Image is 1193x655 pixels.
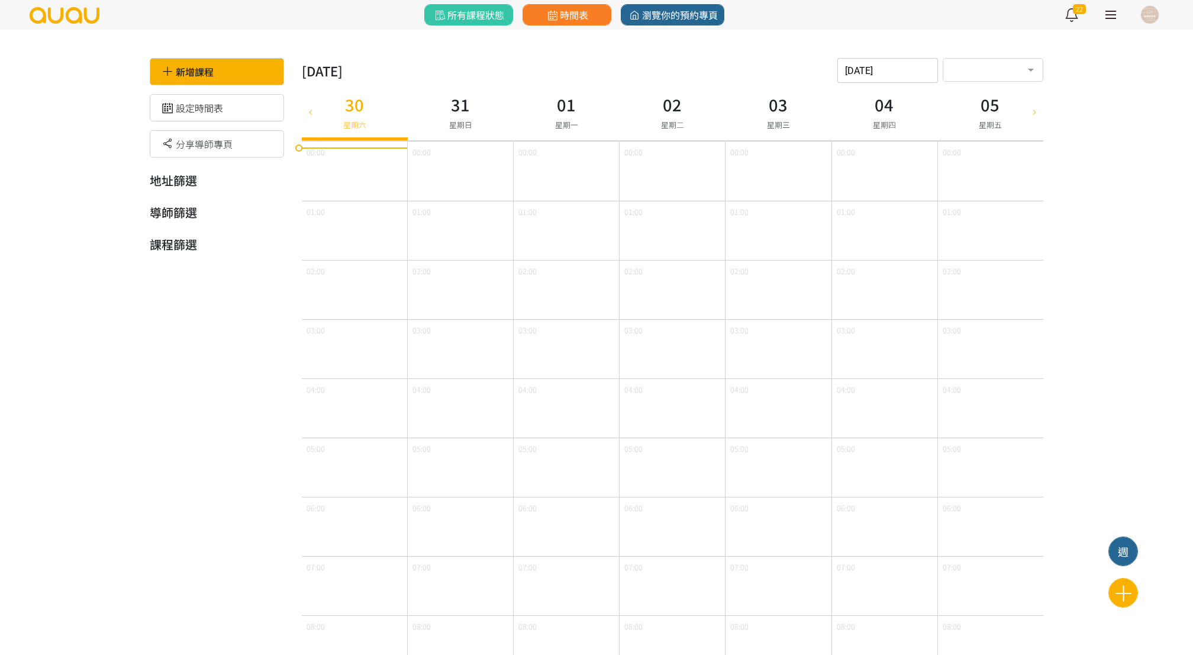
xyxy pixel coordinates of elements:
span: 04:00 [518,384,537,395]
a: 瀏覽你的預約專頁 [621,4,724,25]
span: 06:00 [943,502,961,513]
span: 06:00 [412,502,431,513]
span: 星期日 [449,119,472,130]
span: 07:00 [837,561,855,573]
span: 時間表 [545,8,588,22]
span: 06:00 [730,502,749,513]
span: 03:00 [307,325,325,336]
span: 02:00 [837,265,855,277]
span: 07:00 [307,561,325,573]
span: 08:00 [624,621,643,632]
span: 05:00 [624,443,643,454]
span: 02:00 [943,265,961,277]
h3: 地址篩選 [150,172,284,190]
span: 05:00 [412,443,431,454]
span: 02:00 [730,265,749,277]
span: 星期四 [873,119,896,130]
span: 01:00 [412,206,431,217]
a: 時間表 [523,4,611,25]
span: 星期二 [661,119,684,130]
span: 01:00 [943,206,961,217]
span: 07:00 [943,561,961,573]
h3: 課程篩選 [150,236,284,253]
span: 03:00 [730,325,749,336]
span: 06:00 [307,502,325,513]
span: 00:00 [943,146,961,158]
span: 05:00 [837,443,855,454]
span: 02:00 [518,265,537,277]
span: 22 [1073,4,1086,14]
span: 02:00 [307,265,325,277]
span: 00:00 [837,146,855,158]
span: 00:00 [624,146,643,158]
img: logo.svg [28,7,101,24]
a: 所有課程狀態 [424,4,513,25]
span: 01:00 [730,206,749,217]
span: 星期六 [343,119,366,130]
span: 06:00 [837,502,855,513]
div: 分享導師專頁 [150,130,284,158]
span: 04:00 [730,384,749,395]
span: 星期五 [979,119,1002,130]
span: 星期一 [555,119,578,130]
span: 03:00 [624,325,643,336]
span: 08:00 [412,621,431,632]
span: 08:00 [730,621,749,632]
span: 05:00 [518,443,537,454]
span: 04:00 [307,384,325,395]
div: 週 [1109,544,1137,560]
span: 08:00 [518,621,537,632]
span: 瀏覽你的預約專頁 [627,8,718,22]
span: 00:00 [412,146,431,158]
span: 05:00 [307,443,325,454]
h3: 05 [979,92,1002,117]
input: 請選擇時間表日期 [837,58,938,83]
span: 08:00 [943,621,961,632]
span: 03:00 [943,325,961,336]
span: 03:00 [837,325,855,336]
span: 01:00 [837,206,855,217]
h3: 導師篩選 [150,204,284,221]
span: 00:00 [730,146,749,158]
div: 新增課程 [150,58,284,85]
span: 所有課程狀態 [433,8,504,22]
span: 02:00 [624,265,643,277]
span: 05:00 [730,443,749,454]
span: 06:00 [624,502,643,513]
span: 07:00 [412,561,431,573]
h3: 04 [873,92,896,117]
div: [DATE] [302,61,343,81]
span: 02:00 [412,265,431,277]
span: 08:00 [307,621,325,632]
span: 星期三 [767,119,790,130]
span: 03:00 [518,325,537,336]
span: 06:00 [518,502,537,513]
span: 04:00 [624,384,643,395]
span: 00:00 [307,146,325,158]
span: 03:00 [412,325,431,336]
h3: 01 [555,92,578,117]
span: 05:00 [943,443,961,454]
span: 07:00 [624,561,643,573]
span: 04:00 [943,384,961,395]
h3: 02 [661,92,684,117]
a: 設定時間表 [159,101,223,115]
span: 04:00 [412,384,431,395]
span: 07:00 [730,561,749,573]
h3: 03 [767,92,790,117]
span: 04:00 [837,384,855,395]
span: 01:00 [518,206,537,217]
h3: 30 [343,92,366,117]
span: 01:00 [624,206,643,217]
span: 07:00 [518,561,537,573]
span: 01:00 [307,206,325,217]
span: 00:00 [518,146,537,158]
h3: 31 [449,92,472,117]
span: 08:00 [837,621,855,632]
